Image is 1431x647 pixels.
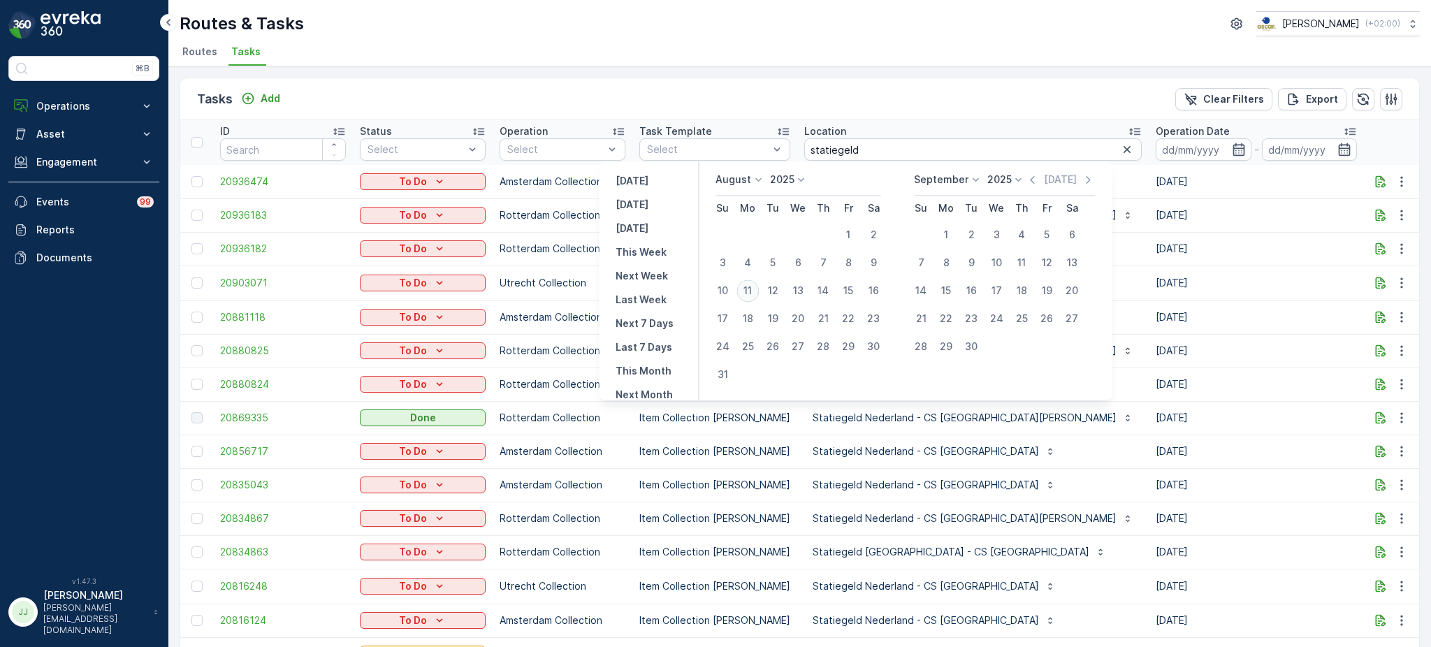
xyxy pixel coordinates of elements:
p: 2025 [987,173,1012,187]
p: 99 [140,196,151,208]
td: Item Collection [PERSON_NAME] [632,569,797,604]
button: To Do [360,342,486,359]
button: Next Month [610,386,678,403]
div: 13 [1061,252,1083,274]
th: Wednesday [785,196,811,221]
div: 26 [762,335,784,358]
td: Item Collection [PERSON_NAME] [632,435,797,468]
div: Toggle Row Selected [191,581,203,592]
p: [PERSON_NAME][EMAIL_ADDRESS][DOMAIN_NAME] [43,602,147,636]
td: Item Collection [PERSON_NAME] [632,502,797,535]
p: Statiegeld Nederland - CS [GEOGRAPHIC_DATA][PERSON_NAME] [813,411,1117,425]
span: 20903071 [220,276,346,290]
span: 20816248 [220,579,346,593]
th: Wednesday [984,196,1009,221]
div: 25 [736,335,759,358]
div: 27 [1061,307,1083,330]
div: 29 [837,335,859,358]
p: Statiegeld Nederland - CS [GEOGRAPHIC_DATA] [813,478,1039,492]
span: 20881118 [220,310,346,324]
div: 11 [736,279,759,302]
div: Toggle Row Selected [191,615,203,626]
p: Statiegeld Nederland - CS [GEOGRAPHIC_DATA] [813,613,1039,627]
p: Engagement [36,155,131,169]
p: Last 7 Days [616,340,672,354]
p: To Do [399,377,427,391]
div: 14 [812,279,834,302]
div: 1 [935,224,957,246]
button: This Month [610,363,677,379]
input: dd/mm/yyyy [1156,138,1251,161]
th: Thursday [1009,196,1034,221]
p: Statiegeld Nederland - CS [GEOGRAPHIC_DATA] [813,444,1039,458]
td: [DATE] [1149,368,1364,401]
span: 20835043 [220,478,346,492]
p: [DATE] [616,221,648,235]
span: 20869335 [220,411,346,425]
td: [DATE] [1149,401,1364,435]
a: Documents [8,244,159,272]
p: [PERSON_NAME] [1282,17,1360,31]
td: Item Collection [PERSON_NAME] [632,401,797,435]
p: Reports [36,223,154,237]
button: This Week [610,244,672,261]
th: Friday [1034,196,1059,221]
button: To Do [360,207,486,224]
div: 2 [960,224,982,246]
button: JJ[PERSON_NAME][PERSON_NAME][EMAIL_ADDRESS][DOMAIN_NAME] [8,588,159,636]
p: Statiegeld Nederland - CS [GEOGRAPHIC_DATA][PERSON_NAME] [813,511,1117,525]
p: 2025 [770,173,794,187]
p: Operations [36,99,131,113]
td: Amsterdam Collection [493,435,632,468]
th: Tuesday [760,196,785,221]
p: Next 7 Days [616,317,674,330]
p: To Do [399,208,427,222]
a: 20834867 [220,511,346,525]
img: logo [8,11,36,39]
a: 20936182 [220,242,346,256]
p: To Do [399,511,427,525]
div: Toggle Row Selected [191,243,203,254]
a: 20880825 [220,344,346,358]
span: 20936474 [220,175,346,189]
td: Amsterdam Collection [493,300,632,334]
td: [DATE] [1149,334,1364,368]
div: 16 [862,279,885,302]
p: To Do [399,276,427,290]
div: 8 [837,252,859,274]
td: Rotterdam Collection [493,535,632,569]
div: 14 [910,279,932,302]
button: To Do [360,173,486,190]
th: Monday [934,196,959,221]
button: Statiegeld Nederland - CS [GEOGRAPHIC_DATA] [804,575,1064,597]
div: 5 [1036,224,1058,246]
button: Asset [8,120,159,148]
div: 23 [862,307,885,330]
p: Statiegeld [GEOGRAPHIC_DATA] - CS [GEOGRAPHIC_DATA] [813,545,1089,559]
td: [DATE] [1149,165,1364,198]
span: 20816124 [220,613,346,627]
div: 20 [1061,279,1083,302]
div: 22 [837,307,859,330]
p: Select [507,143,604,157]
div: 9 [862,252,885,274]
div: 11 [1010,252,1033,274]
div: 28 [812,335,834,358]
td: [DATE] [1149,468,1364,502]
div: 12 [762,279,784,302]
p: ⌘B [136,63,150,74]
div: 18 [736,307,759,330]
div: Toggle Row Selected [191,546,203,558]
td: Rotterdam Collection [493,198,632,232]
div: 2 [862,224,885,246]
p: Select [368,143,464,157]
td: [DATE] [1149,535,1364,569]
div: 21 [910,307,932,330]
td: Amsterdam Collection [493,165,632,198]
div: Toggle Row Selected [191,176,203,187]
button: Next Week [610,268,674,284]
div: 6 [787,252,809,274]
p: Asset [36,127,131,141]
div: 27 [787,335,809,358]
